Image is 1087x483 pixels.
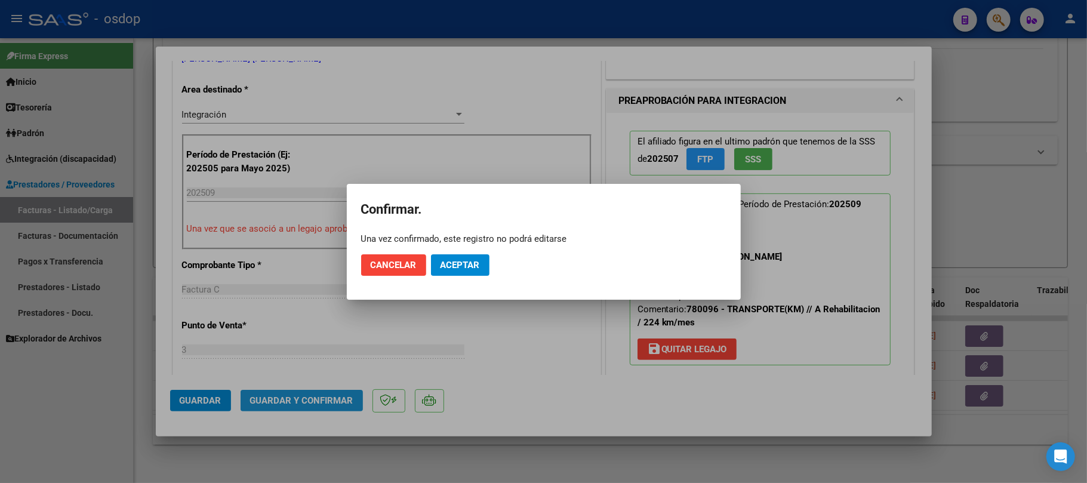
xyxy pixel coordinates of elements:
span: Aceptar [441,260,480,270]
button: Cancelar [361,254,426,276]
button: Aceptar [431,254,489,276]
span: Cancelar [371,260,417,270]
div: Una vez confirmado, este registro no podrá editarse [361,233,726,245]
h2: Confirmar. [361,198,726,221]
div: Open Intercom Messenger [1046,442,1075,471]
